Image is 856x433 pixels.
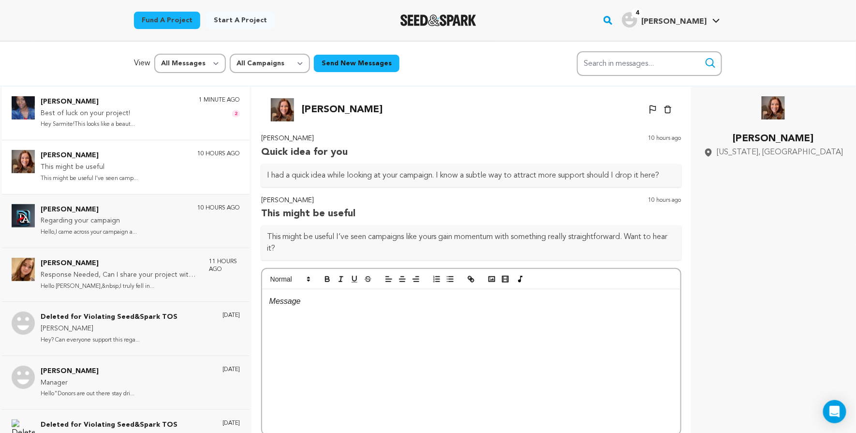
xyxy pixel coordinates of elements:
p: Best of luck on your project! [41,108,135,119]
p: [DATE] [222,312,240,319]
a: Start a project [206,12,275,29]
span: [PERSON_NAME] [641,18,707,26]
p: [PERSON_NAME] [302,102,383,118]
p: 10 hours ago [197,204,240,212]
div: Sarmite P.'s Profile [622,12,707,28]
img: Emily Johnson Photo [762,96,785,119]
p: Manager [41,377,134,389]
p: I had a quick idea while looking at your campaign. I know a subtle way to attract more support sh... [267,170,676,181]
p: [PERSON_NAME] [41,366,134,377]
p: Response Needed, Can I share your project with my friend and family!!! [41,269,199,281]
p: Quick idea for you [261,145,348,160]
p: 11 hours ago [209,258,240,273]
img: Deleted for Violating Seed&Spark TOS Photo [12,312,35,335]
img: user.png [622,12,637,28]
p: [PERSON_NAME] [41,258,199,269]
p: [PERSON_NAME] [41,323,177,335]
p: Hey? Can everyone support this rega... [41,335,177,346]
p: [PERSON_NAME] [41,96,135,108]
p: [DATE] [222,419,240,427]
p: This might be useful [261,206,355,222]
img: Emily Johnson Photo [271,98,294,121]
img: Emily Johnson Photo [12,150,35,173]
span: Sarmite P.'s Profile [620,10,722,30]
input: Search in messages... [577,51,722,76]
div: Open Intercom Messenger [823,400,846,423]
p: 10 hours ago [649,133,681,160]
p: This might be useful I’ve seen camp... [41,173,138,184]
p: [PERSON_NAME] [704,131,843,147]
p: Hello"Donors are out there stay dri... [41,388,134,400]
p: [DATE] [222,366,240,373]
img: Abraham David Photo [12,204,35,227]
span: [US_STATE], [GEOGRAPHIC_DATA] [717,147,843,158]
p: Deleted for Violating Seed&Spark TOS [41,419,213,431]
p: This might be useful [41,162,138,173]
p: 1 minute ago [199,96,240,104]
img: Seed&Spark Logo Dark Mode [400,15,476,26]
p: [PERSON_NAME] [41,150,138,162]
p: [PERSON_NAME] [261,195,355,207]
img: Sarah Joy Photo [12,366,35,389]
button: Send New Messages [314,55,399,72]
p: 10 hours ago [649,195,681,222]
a: Fund a project [134,12,200,29]
a: Seed&Spark Homepage [400,15,476,26]
p: [PERSON_NAME] [41,204,137,216]
a: Sarmite P.'s Profile [620,10,722,28]
p: This might be useful I’ve seen campaigns like yours gain momentum with something really straightf... [267,231,676,254]
p: Regarding your campaign [41,215,137,227]
img: Emma Martinez Photo [12,258,35,281]
p: Deleted for Violating Seed&Spark TOS [41,312,177,323]
p: View [134,58,150,69]
p: Hey Sarmite!This looks like a beaut... [41,119,135,130]
p: Hello [PERSON_NAME],&nbsp;I truly fell in... [41,281,199,292]
p: 10 hours ago [197,150,240,158]
span: 4 [632,8,643,18]
img: Sonya Leslie Photo [12,96,35,119]
span: 2 [232,110,240,118]
p: Hello,I came across your campaign a... [41,227,137,238]
p: [PERSON_NAME] [261,133,348,145]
